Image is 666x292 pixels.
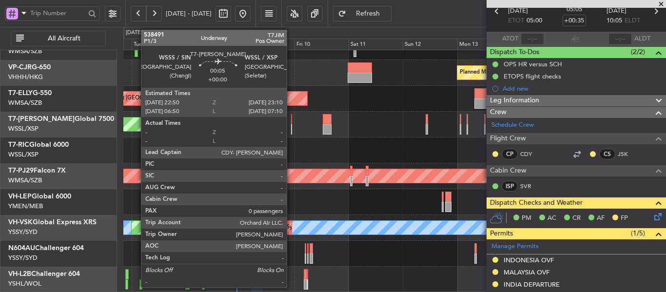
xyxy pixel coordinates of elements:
[490,133,526,144] span: Flight Crew
[8,150,39,159] a: WSSL/XSP
[8,271,80,277] a: VH-L2BChallenger 604
[349,39,403,50] div: Sat 11
[490,197,583,209] span: Dispatch Checks and Weather
[520,150,542,158] a: CDY
[504,268,549,276] div: MALAYSIA OVF
[521,33,544,45] input: --:--
[490,95,539,106] span: Leg Information
[618,150,640,158] a: JSK
[504,60,562,68] div: OPS HR versus SCH
[89,91,252,106] div: Planned Maint [GEOGRAPHIC_DATA] ([GEOGRAPHIC_DATA] Intl)
[166,9,212,18] span: [DATE] - [DATE]
[8,245,84,252] a: N604AUChallenger 604
[502,149,518,159] div: CP
[8,90,33,97] span: T7-ELLY
[607,16,622,26] span: 10:05
[8,141,29,148] span: T7-RIC
[8,116,75,122] span: T7-[PERSON_NAME]
[631,47,645,57] span: (2/2)
[8,167,66,174] a: T7-PJ29Falcon 7X
[508,16,524,26] span: ETOT
[522,214,531,223] span: PM
[8,219,33,226] span: VH-VSK
[8,279,41,288] a: YSHL/WOL
[8,47,42,56] a: WMSA/SZB
[625,16,640,26] span: ELDT
[508,6,528,16] span: [DATE]
[634,34,650,44] span: ALDT
[503,84,661,93] div: Add new
[502,34,518,44] span: ATOT
[186,220,197,235] div: MEL
[504,256,554,264] div: INDONESIA OVF
[8,64,51,71] a: VP-CJRG-650
[8,245,35,252] span: N604AU
[294,39,349,50] div: Fri 10
[8,202,43,211] a: YMEN/MEB
[8,167,34,174] span: T7-PJ29
[8,219,97,226] a: VH-VSKGlobal Express XRS
[30,6,85,20] input: Trip Number
[490,165,527,176] span: Cabin Crew
[8,124,39,133] a: WSSL/XSP
[8,116,114,122] a: T7-[PERSON_NAME]Global 7500
[527,16,542,26] span: 05:00
[490,107,507,118] span: Crew
[403,39,457,50] div: Sun 12
[186,39,240,50] div: Wed 8
[621,214,628,223] span: FP
[490,228,513,239] span: Permits
[8,141,69,148] a: T7-RICGlobal 6000
[8,228,38,236] a: YSSY/SYD
[26,35,102,42] span: All Aircraft
[8,176,42,185] a: WMSA/SZB
[348,10,388,17] span: Refresh
[333,6,392,21] button: Refresh
[8,193,71,200] a: VH-LEPGlobal 6000
[8,90,52,97] a: T7-ELLYG-550
[520,182,542,191] a: SVR
[504,72,561,80] div: ETOPS flight checks
[8,253,38,262] a: YSSY/SYD
[599,149,615,159] div: CS
[567,5,582,15] span: 05:05
[8,271,31,277] span: VH-L2B
[548,214,556,223] span: AC
[132,39,186,50] div: Tue 7
[631,228,645,238] span: (1/5)
[607,6,627,16] span: [DATE]
[11,31,106,46] button: All Aircraft
[8,64,32,71] span: VP-CJR
[8,73,43,81] a: VHHH/HKG
[457,39,511,50] div: Mon 13
[8,98,42,107] a: WMSA/SZB
[126,29,142,37] div: [DATE]
[240,39,294,50] div: Thu 9
[491,242,539,252] a: Manage Permits
[8,193,32,200] span: VH-LEP
[490,47,539,58] span: Dispatch To-Dos
[597,214,605,223] span: AF
[572,214,581,223] span: CR
[243,220,363,235] div: Unplanned Maint Sydney ([PERSON_NAME] Intl)
[491,120,534,130] a: Schedule Crew
[502,181,518,192] div: ISP
[504,280,560,289] div: INDIA DEPARTURE
[460,65,623,80] div: Planned Maint [GEOGRAPHIC_DATA] ([GEOGRAPHIC_DATA] Intl)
